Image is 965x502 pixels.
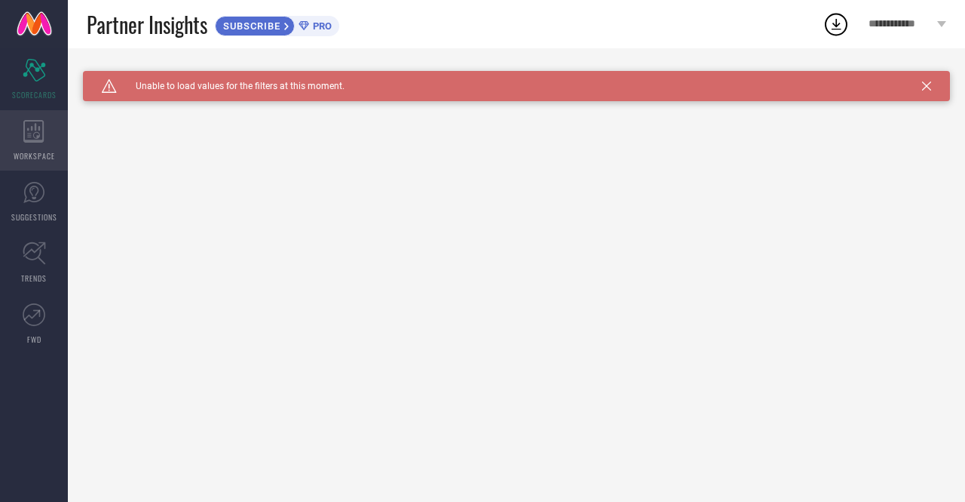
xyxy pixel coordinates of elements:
span: Partner Insights [87,9,207,40]
span: SUGGESTIONS [11,211,57,223]
div: Open download list [823,11,850,38]
a: SUBSCRIBEPRO [215,12,339,36]
div: Unable to load filters at this moment. Please try later. [83,71,950,83]
span: Unable to load values for the filters at this moment. [117,81,345,91]
span: TRENDS [21,273,47,284]
span: FWD [27,334,41,345]
span: WORKSPACE [14,150,55,162]
span: PRO [309,20,332,32]
span: SUBSCRIBE [216,20,284,32]
span: SCORECARDS [12,89,57,100]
